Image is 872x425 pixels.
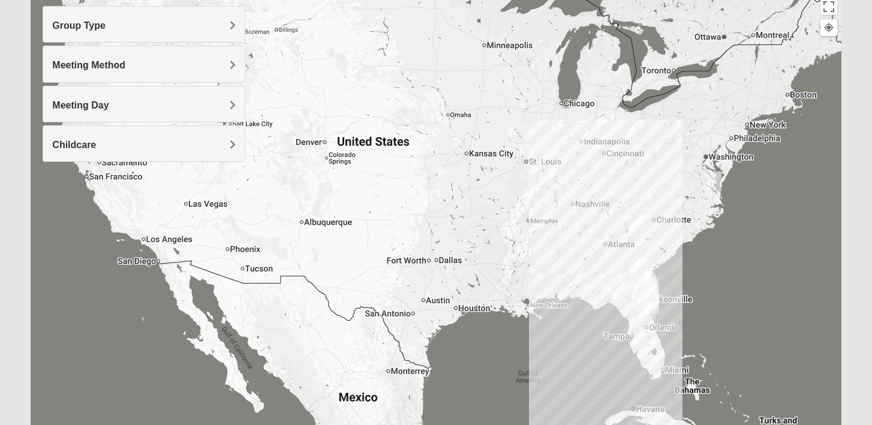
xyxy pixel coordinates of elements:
span: Childcare [52,140,96,150]
div: Jesup [630,257,651,286]
div: Online Womens Chek 23503 [707,171,721,191]
div: Online Womens White 29370 [629,215,644,235]
div: Palatka (Coming Soon) [634,289,655,318]
div: Childcare [43,126,245,161]
div: Group Type [43,7,245,42]
div: Meeting Method [43,46,245,82]
span: Group Type [52,20,106,31]
div: St. Johns [635,282,656,311]
div: Online Womens Freeman 32060 [612,282,626,302]
button: Your Location [820,19,837,36]
div: St. Augustine (Coming Soon) [638,285,659,314]
div: San Pablo [636,278,658,307]
span: Meeting Method [52,60,125,70]
span: Meeting Day [52,100,109,110]
div: Ponte Vedra [637,281,658,310]
div: Meeting Day [43,86,245,122]
div: Orange Park [632,280,654,309]
div: Wildlight [634,273,655,302]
